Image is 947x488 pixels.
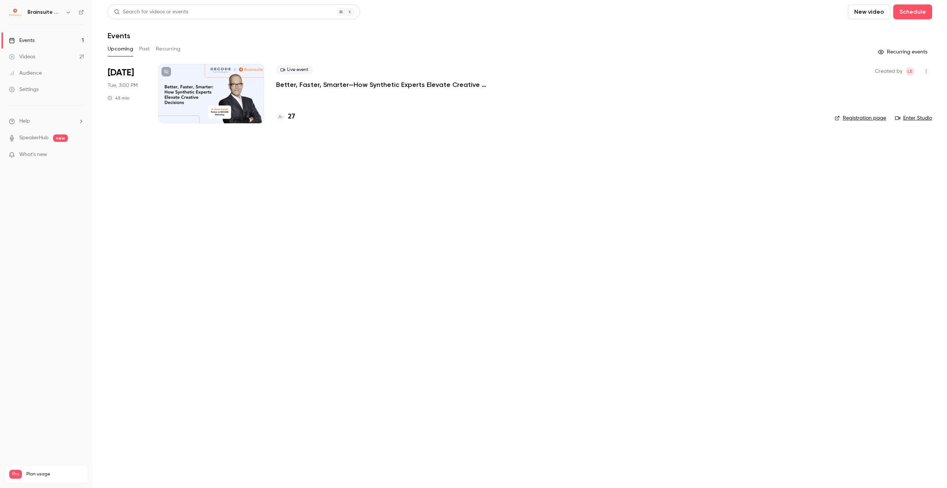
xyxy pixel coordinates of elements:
iframe: Noticeable Trigger [75,152,84,158]
span: new [53,134,68,142]
a: SpeakerHub [19,134,49,142]
div: Audience [9,69,42,77]
div: Events [9,37,35,44]
div: Settings [9,86,39,93]
span: [DATE] [108,67,134,79]
button: Past [139,43,150,55]
span: Pro [9,470,22,479]
button: Recurring [156,43,181,55]
h6: Brainsuite Webinars [27,9,62,16]
h1: Events [108,31,130,40]
span: Live event [276,65,313,74]
h4: 27 [288,112,295,122]
div: Search for videos or events [114,8,188,16]
div: 45 min [108,95,130,101]
span: Help [19,117,30,125]
span: Plan usage [26,471,83,477]
li: help-dropdown-opener [9,117,84,125]
span: What's new [19,151,47,159]
a: Better, Faster, Smarter—How Synthetic Experts Elevate Creative Decisions [276,80,499,89]
div: Sep 30 Tue, 3:00 PM (Europe/Berlin) [108,64,147,123]
span: Tue, 3:00 PM [108,82,138,89]
img: Brainsuite Webinars [9,6,21,18]
a: 27 [276,112,295,122]
button: Upcoming [108,43,133,55]
div: Videos [9,53,35,61]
